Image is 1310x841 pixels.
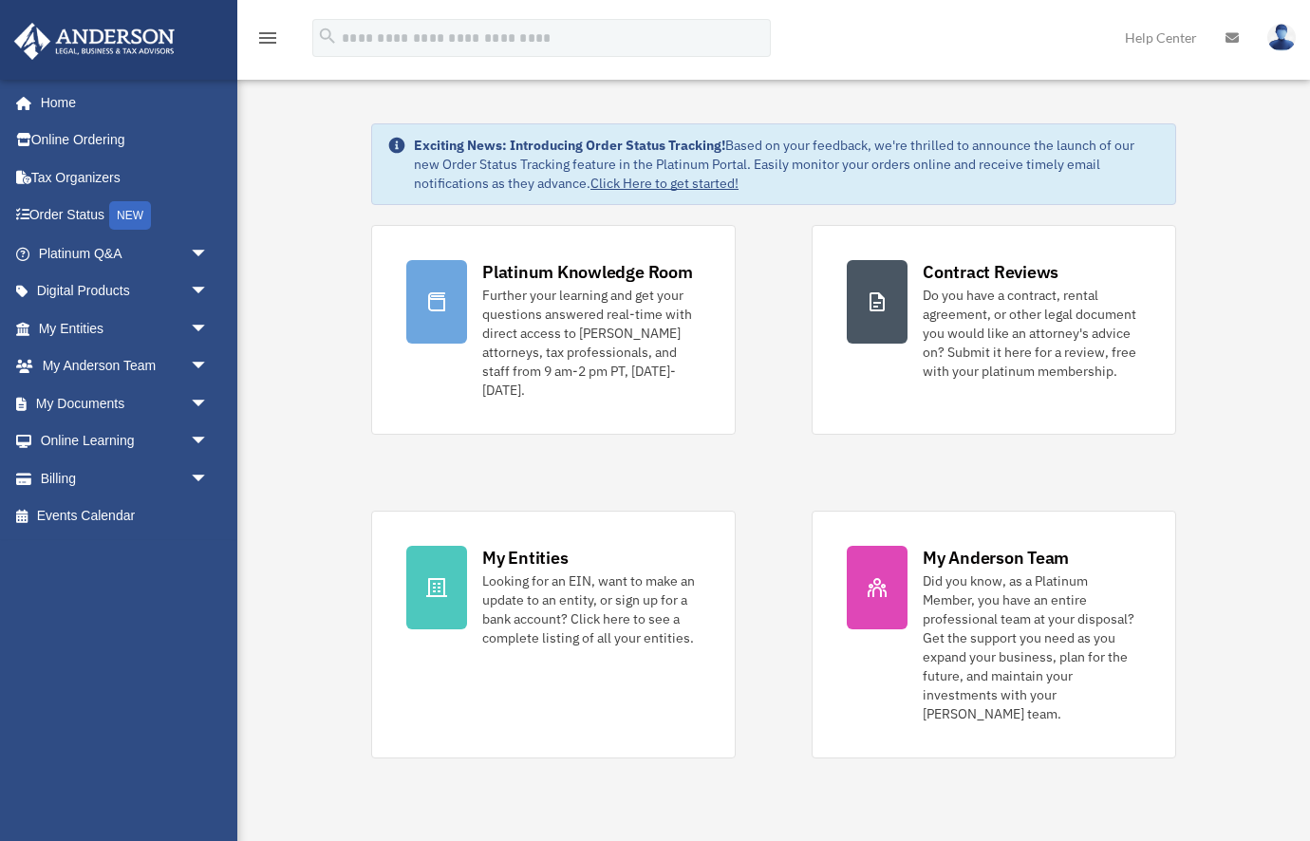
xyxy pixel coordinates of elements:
[482,571,701,647] div: Looking for an EIN, want to make an update to an entity, or sign up for a bank account? Click her...
[13,384,237,422] a: My Documentsarrow_drop_down
[13,159,237,196] a: Tax Organizers
[13,272,237,310] a: Digital Productsarrow_drop_down
[13,234,237,272] a: Platinum Q&Aarrow_drop_down
[13,497,237,535] a: Events Calendar
[923,571,1141,723] div: Did you know, as a Platinum Member, you have an entire professional team at your disposal? Get th...
[13,459,237,497] a: Billingarrow_drop_down
[13,309,237,347] a: My Entitiesarrow_drop_down
[371,225,736,435] a: Platinum Knowledge Room Further your learning and get your questions answered real-time with dire...
[482,546,568,570] div: My Entities
[256,27,279,49] i: menu
[923,546,1069,570] div: My Anderson Team
[256,33,279,49] a: menu
[923,260,1058,284] div: Contract Reviews
[317,26,338,47] i: search
[13,422,237,460] a: Online Learningarrow_drop_down
[482,260,693,284] div: Platinum Knowledge Room
[190,272,228,311] span: arrow_drop_down
[13,121,237,159] a: Online Ordering
[923,286,1141,381] div: Do you have a contract, rental agreement, or other legal document you would like an attorney's ad...
[190,384,228,423] span: arrow_drop_down
[13,196,237,235] a: Order StatusNEW
[13,347,237,385] a: My Anderson Teamarrow_drop_down
[9,23,180,60] img: Anderson Advisors Platinum Portal
[812,511,1176,758] a: My Anderson Team Did you know, as a Platinum Member, you have an entire professional team at your...
[482,286,701,400] div: Further your learning and get your questions answered real-time with direct access to [PERSON_NAM...
[190,459,228,498] span: arrow_drop_down
[371,511,736,758] a: My Entities Looking for an EIN, want to make an update to an entity, or sign up for a bank accoun...
[109,201,151,230] div: NEW
[190,347,228,386] span: arrow_drop_down
[190,309,228,348] span: arrow_drop_down
[190,234,228,273] span: arrow_drop_down
[13,84,228,121] a: Home
[414,137,725,154] strong: Exciting News: Introducing Order Status Tracking!
[1267,24,1296,51] img: User Pic
[812,225,1176,435] a: Contract Reviews Do you have a contract, rental agreement, or other legal document you would like...
[414,136,1160,193] div: Based on your feedback, we're thrilled to announce the launch of our new Order Status Tracking fe...
[590,175,739,192] a: Click Here to get started!
[190,422,228,461] span: arrow_drop_down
